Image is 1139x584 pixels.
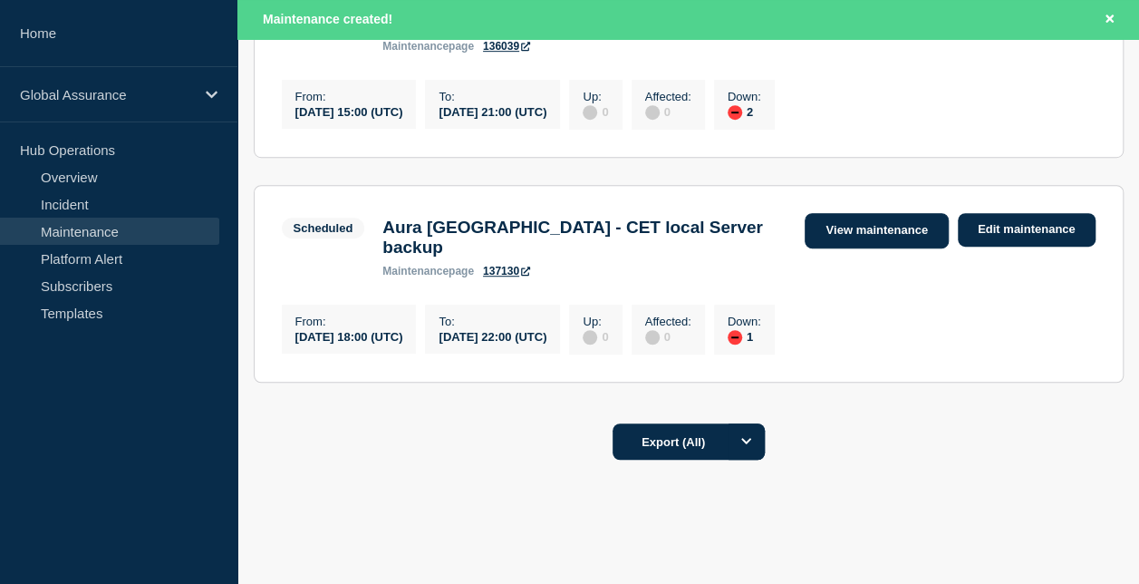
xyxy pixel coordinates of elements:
[294,221,353,235] div: Scheduled
[439,315,546,328] p: To :
[439,328,546,344] div: [DATE] 22:00 (UTC)
[645,103,691,120] div: 0
[613,423,765,460] button: Export (All)
[382,265,449,277] span: maintenance
[583,103,608,120] div: 0
[583,315,608,328] p: Up :
[645,330,660,345] div: disabled
[958,213,1096,247] a: Edit maintenance
[728,103,761,120] div: 2
[1098,9,1121,30] button: Close banner
[728,330,742,345] div: down
[728,315,761,328] p: Down :
[382,265,474,277] p: page
[728,105,742,120] div: down
[583,90,608,103] p: Up :
[645,90,691,103] p: Affected :
[483,265,530,277] a: 137130
[439,103,546,119] div: [DATE] 21:00 (UTC)
[645,328,691,345] div: 0
[263,12,392,26] span: Maintenance created!
[728,328,761,345] div: 1
[382,218,787,258] h3: Aura [GEOGRAPHIC_DATA] - CET local Server backup
[20,87,194,102] p: Global Assurance
[729,423,765,460] button: Options
[295,315,403,328] p: From :
[645,105,660,120] div: disabled
[382,40,449,53] span: maintenance
[583,105,597,120] div: disabled
[483,40,530,53] a: 136039
[805,213,948,248] a: View maintenance
[583,328,608,345] div: 0
[645,315,691,328] p: Affected :
[295,103,403,119] div: [DATE] 15:00 (UTC)
[295,90,403,103] p: From :
[439,90,546,103] p: To :
[728,90,761,103] p: Down :
[583,330,597,345] div: disabled
[295,328,403,344] div: [DATE] 18:00 (UTC)
[382,40,474,53] p: page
